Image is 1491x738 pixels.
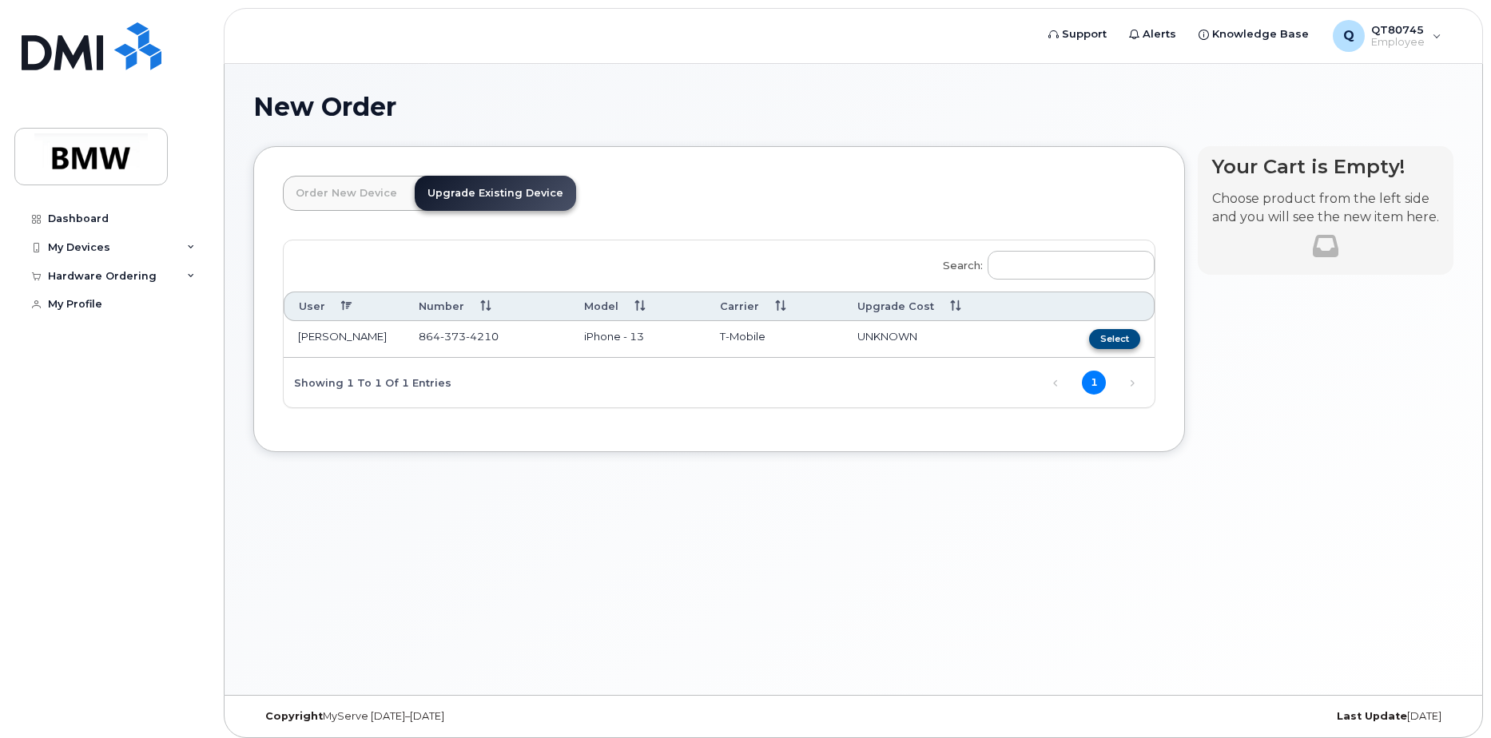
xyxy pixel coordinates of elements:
[857,330,917,343] span: UNKNOWN
[706,292,843,321] th: Carrier: activate to sort column ascending
[1212,190,1439,227] p: Choose product from the left side and you will see the new item here.
[415,176,576,211] a: Upgrade Existing Device
[1212,156,1439,177] h4: Your Cart is Empty!
[706,321,843,358] td: T-Mobile
[284,321,404,358] td: [PERSON_NAME]
[253,710,654,723] div: MyServe [DATE]–[DATE]
[570,292,706,321] th: Model: activate to sort column ascending
[843,292,1035,321] th: Upgrade Cost: activate to sort column ascending
[1120,371,1144,395] a: Next
[440,330,466,343] span: 373
[1053,710,1453,723] div: [DATE]
[284,292,404,321] th: User: activate to sort column descending
[1082,371,1106,395] a: 1
[466,330,499,343] span: 4210
[1421,669,1479,726] iframe: Messenger Launcher
[1337,710,1407,722] strong: Last Update
[932,240,1155,285] label: Search:
[404,292,570,321] th: Number: activate to sort column ascending
[284,368,451,395] div: Showing 1 to 1 of 1 entries
[283,176,410,211] a: Order New Device
[570,321,706,358] td: iPhone - 13
[253,93,1453,121] h1: New Order
[1089,329,1140,349] button: Select
[1044,371,1068,395] a: Previous
[265,710,323,722] strong: Copyright
[988,251,1155,280] input: Search:
[419,330,499,343] span: 864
